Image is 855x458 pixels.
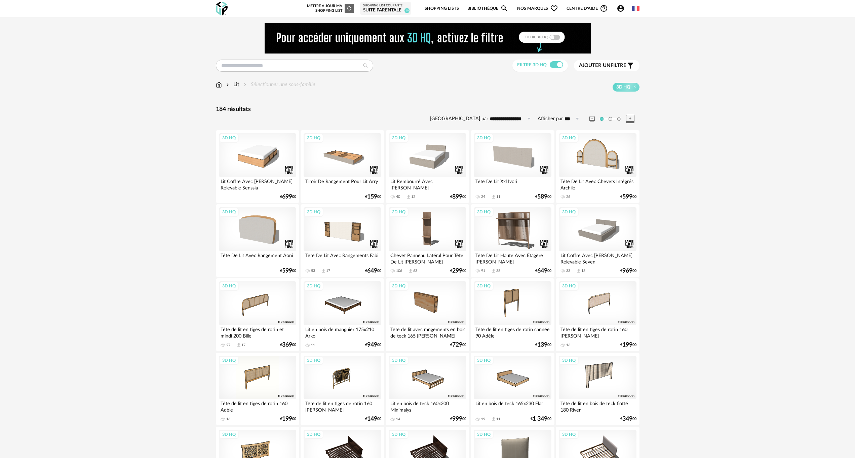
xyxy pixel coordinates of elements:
a: 3D HQ Tête de lit en tiges de rotin cannée 90 Adèle €13900 [471,278,554,351]
img: NEW%20NEW%20HQ%20NEW_V1.gif [265,23,591,54]
span: Magnify icon [500,4,508,12]
div: € 00 [280,269,296,273]
div: 3D HQ [304,356,323,365]
div: € 00 [450,343,466,347]
span: Filtre 3D HQ [517,63,547,67]
span: 899 [452,195,462,199]
a: Shopping List courante Suite parentale 10 [363,4,408,13]
div: € 00 [620,195,636,199]
span: 159 [367,195,377,199]
a: 3D HQ Tête de lit en tiges de rotin 160 Adèle 16 €19900 [216,353,299,425]
div: Lit en bois de teck 165x230 Flat [474,399,551,413]
div: 3D HQ [559,282,579,290]
div: Tête de lit avec rangements en bois de teck 165 [PERSON_NAME] [389,325,466,339]
div: Tête De Lit Avec Chevets Intégrés Archile [559,177,636,190]
div: € 00 [620,417,636,421]
span: Centre d'aideHelp Circle Outline icon [567,4,608,12]
span: 949 [367,343,377,347]
a: 3D HQ Tête de lit en bois de teck flotté 180 River €34900 [556,353,639,425]
div: 3D HQ [559,430,579,439]
div: € 00 [280,195,296,199]
div: 27 [226,343,230,348]
a: 3D HQ Tiroir De Rangement Pour Lit Arry €15900 [301,130,384,203]
div: 3D HQ [389,430,409,439]
div: 26 [566,195,570,199]
div: 3D HQ [219,282,239,290]
span: Download icon [406,195,411,200]
a: Shopping Lists [425,1,459,16]
div: € 00 [531,417,551,421]
div: € 00 [280,343,296,347]
div: Tête De Lit Avec Rangements Fabi [304,251,381,265]
span: 589 [537,195,547,199]
a: 3D HQ Lit en bois de teck 165x230 Flat 19 Download icon 11 €1 34900 [471,353,554,425]
div: Tiroir De Rangement Pour Lit Arry [304,177,381,190]
span: 349 [622,417,632,421]
div: € 00 [620,343,636,347]
a: BibliothèqueMagnify icon [467,1,508,16]
div: 33 [566,269,570,273]
div: € 00 [450,417,466,421]
div: Tête De Lit Haute Avec Étagère [PERSON_NAME] [474,251,551,265]
span: 149 [367,417,377,421]
button: Ajouter unfiltre Filter icon [574,60,639,71]
div: 3D HQ [389,356,409,365]
div: Tête de lit en tiges de rotin 160 Adèle [219,399,296,413]
a: 3D HQ Lit en bois de teck 160x200 Minimalys 14 €99900 [386,353,469,425]
div: 184 résultats [216,106,639,113]
span: Account Circle icon [617,4,625,12]
div: 3D HQ [474,430,494,439]
a: 3D HQ Tête de lit en tiges de rotin et mindi 200 Bille 27 Download icon 17 €36900 [216,278,299,351]
img: svg+xml;base64,PHN2ZyB3aWR0aD0iMTYiIGhlaWdodD0iMTciIHZpZXdCb3g9IjAgMCAxNiAxNyIgZmlsbD0ibm9uZSIgeG... [216,81,222,89]
span: Filter icon [626,62,634,70]
span: Nos marques [517,1,558,16]
div: 3D HQ [474,356,494,365]
div: Lit en bois de manguier 175x210 Arko [304,325,381,339]
div: 3D HQ [304,430,323,439]
div: Tête de lit en tiges de rotin 160 [PERSON_NAME] [559,325,636,339]
div: Tête de lit en tiges de rotin 160 [PERSON_NAME] [304,399,381,413]
a: 3D HQ Lit Rembourré Avec [PERSON_NAME] 40 Download icon 12 €89900 [386,130,469,203]
div: 91 [481,269,485,273]
div: 17 [241,343,245,348]
div: € 00 [620,269,636,273]
label: Afficher par [538,116,563,122]
img: svg+xml;base64,PHN2ZyB3aWR0aD0iMTYiIGhlaWdodD0iMTYiIHZpZXdCb3g9IjAgMCAxNiAxNiIgZmlsbD0ibm9uZSIgeG... [225,81,230,89]
div: 3D HQ [474,208,494,216]
span: 1 349 [533,417,547,421]
label: [GEOGRAPHIC_DATA] par [430,116,488,122]
div: € 00 [450,269,466,273]
span: Download icon [491,195,496,200]
a: 3D HQ Tête De Lit Xxl Ivori 24 Download icon 11 €58900 [471,130,554,203]
span: Account Circle icon [617,4,628,12]
a: 3D HQ Lit Coffre Avec [PERSON_NAME] Relevable Senssia €69900 [216,130,299,203]
div: 38 [496,269,500,273]
span: 599 [282,269,292,273]
span: 999 [452,417,462,421]
div: Tête de lit en tiges de rotin cannée 90 Adèle [474,325,551,339]
div: € 00 [535,269,551,273]
div: 3D HQ [559,208,579,216]
a: 3D HQ Chevet Panneau Latéral Pour Tête De Lit [PERSON_NAME] 106 Download icon 63 €29900 [386,204,469,277]
span: 199 [282,417,292,421]
span: 729 [452,343,462,347]
div: 63 [413,269,417,273]
span: Download icon [408,269,413,274]
span: 199 [622,343,632,347]
div: € 00 [365,417,381,421]
div: 3D HQ [389,134,409,142]
div: 3D HQ [304,282,323,290]
div: 24 [481,195,485,199]
div: € 00 [365,269,381,273]
span: 599 [622,195,632,199]
div: 11 [311,343,315,348]
span: Download icon [576,269,581,274]
div: 19 [481,417,485,422]
div: 16 [226,417,230,422]
div: 17 [326,269,330,273]
a: 3D HQ Tête De Lit Avec Rangements Fabi 53 Download icon 17 €64900 [301,204,384,277]
a: 3D HQ Tête De Lit Haute Avec Étagère [PERSON_NAME] 91 Download icon 38 €64900 [471,204,554,277]
span: 649 [537,269,547,273]
span: Download icon [491,269,496,274]
span: Refresh icon [346,6,352,10]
